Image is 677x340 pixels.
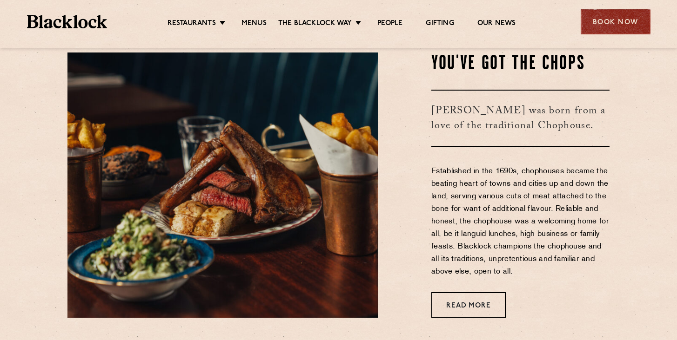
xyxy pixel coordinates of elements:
[581,9,650,34] div: Book Now
[431,165,610,278] p: Established in the 1690s, chophouses became the beating heart of towns and cities up and down the...
[377,19,402,29] a: People
[241,19,267,29] a: Menus
[278,19,352,29] a: The Blacklock Way
[431,90,610,147] h3: [PERSON_NAME] was born from a love of the traditional Chophouse.
[431,292,506,318] a: Read More
[477,19,516,29] a: Our News
[27,15,107,28] img: BL_Textured_Logo-footer-cropped.svg
[426,19,454,29] a: Gifting
[431,52,610,76] h2: You've Got The Chops
[168,19,216,29] a: Restaurants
